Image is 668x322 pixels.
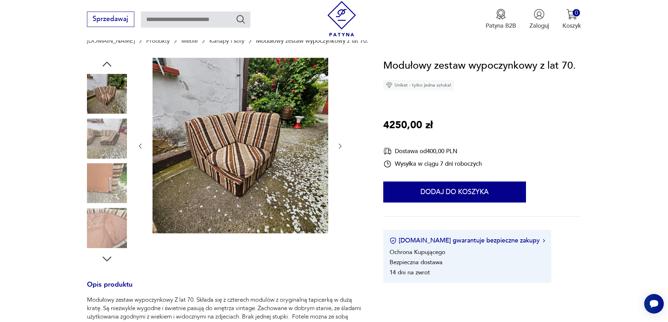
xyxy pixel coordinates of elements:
[153,58,328,233] img: Zdjęcie produktu Modułowy zestaw wypoczynkowy z lat 70.
[383,147,482,156] div: Dostawa od 400,00 PLN
[386,82,392,88] img: Ikona diamentu
[146,37,170,44] a: Produkty
[87,12,134,27] button: Sprzedawaj
[87,163,127,203] img: Zdjęcie produktu Modułowy zestaw wypoczynkowy z lat 70.
[529,22,549,30] p: Zaloguj
[390,258,443,266] li: Bezpieczna dostawa
[87,74,127,114] img: Zdjęcie produktu Modułowy zestaw wypoczynkowy z lat 70.
[236,14,246,24] button: Szukaj
[486,22,516,30] p: Patyna B2B
[566,9,577,20] img: Ikona koszyka
[644,294,664,314] iframe: Smartsupp widget button
[562,22,581,30] p: Koszyk
[256,37,368,44] p: Modułowy zestaw wypoczynkowy z lat 70.
[87,282,363,296] h3: Opis produktu
[383,117,433,133] p: 4250,00 zł
[87,17,134,22] a: Sprzedawaj
[87,118,127,158] img: Zdjęcie produktu Modułowy zestaw wypoczynkowy z lat 70.
[324,1,359,36] img: Patyna - sklep z meblami i dekoracjami vintage
[529,9,549,30] button: Zaloguj
[486,9,516,30] a: Ikona medaluPatyna B2B
[87,37,135,44] a: [DOMAIN_NAME]
[383,58,576,74] h1: Modułowy zestaw wypoczynkowy z lat 70.
[534,9,545,20] img: Ikonka użytkownika
[573,9,580,16] div: 0
[383,147,392,156] img: Ikona dostawy
[390,248,445,256] li: Ochrona Kupującego
[383,160,482,168] div: Wysyłka w ciągu 7 dni roboczych
[390,237,397,244] img: Ikona certyfikatu
[495,9,506,20] img: Ikona medalu
[562,9,581,30] button: 0Koszyk
[383,80,454,90] div: Unikat - tylko jedna sztuka!
[390,236,545,245] button: [DOMAIN_NAME] gwarantuje bezpieczne zakupy
[87,208,127,248] img: Zdjęcie produktu Modułowy zestaw wypoczynkowy z lat 70.
[181,37,198,44] a: Meble
[209,37,244,44] a: Kanapy i sofy
[383,181,526,203] button: Dodaj do koszyka
[543,239,545,242] img: Ikona strzałki w prawo
[390,268,430,276] li: 14 dni na zwrot
[486,9,516,30] button: Patyna B2B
